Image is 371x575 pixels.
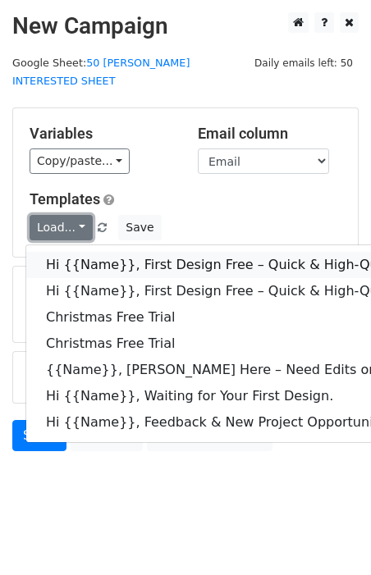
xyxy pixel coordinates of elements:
h2: New Campaign [12,12,359,40]
a: Templates [30,190,100,208]
a: 50 [PERSON_NAME] INTERESTED SHEET [12,57,190,88]
button: Save [118,215,161,240]
a: Load... [30,215,93,240]
a: Send [12,420,66,451]
h5: Variables [30,125,173,143]
small: Google Sheet: [12,57,190,88]
a: Daily emails left: 50 [249,57,359,69]
a: Copy/paste... [30,148,130,174]
iframe: Chat Widget [289,496,371,575]
span: Daily emails left: 50 [249,54,359,72]
h5: Email column [198,125,341,143]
